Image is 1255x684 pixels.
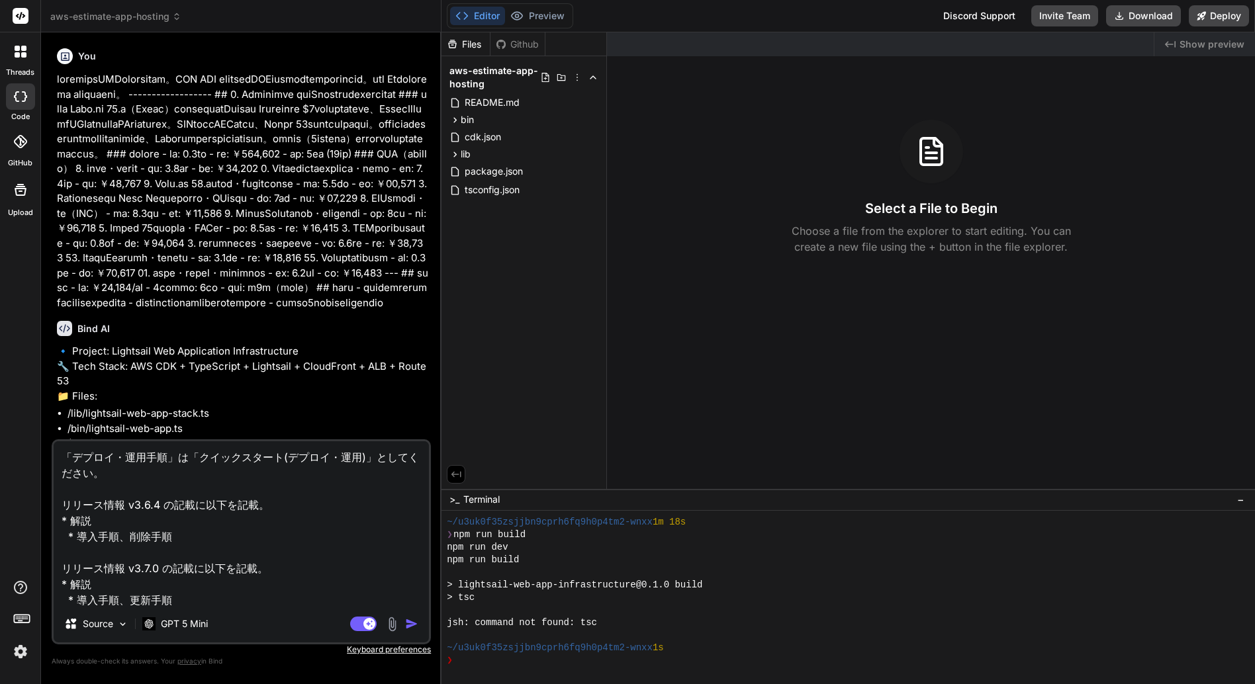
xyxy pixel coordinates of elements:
[6,67,34,78] label: threads
[1189,5,1249,26] button: Deploy
[783,223,1080,255] p: Choose a file from the explorer to start editing. You can create a new file using the + button in...
[8,207,33,218] label: Upload
[142,617,156,630] img: GPT 5 Mini
[68,436,428,451] li: /cdk.json
[447,642,653,654] span: ~/u3uk0f35zsjjbn9cprh6fq9h0p4tm2-wnxx
[385,617,400,632] img: attachment
[57,344,428,404] p: 🔹 Project: Lightsail Web Application Infrastructure 🔧 Tech Stack: AWS CDK + TypeScript + Lightsai...
[1237,493,1244,506] span: −
[177,657,201,665] span: privacy
[463,493,500,506] span: Terminal
[653,516,686,529] span: 1m 18s
[68,406,428,421] li: /lib/lightsail-web-app-stack.ts
[447,554,519,566] span: npm run build
[463,129,502,145] span: cdk.json
[52,644,431,655] p: Keyboard preferences
[453,529,526,541] span: npm run build
[161,617,208,630] p: GPT 5 Mini
[1106,5,1181,26] button: Download
[505,7,570,25] button: Preview
[865,199,998,218] h3: Select a File to Begin
[8,157,32,169] label: GitHub
[54,441,429,605] textarea: 「デプロイ・運用手順」は「クイックスタート(デプロイ・運用)」としてください。 リリース情報 v3.6.4 の記載に以下を記載。 * 解説 * 導入手順、削除手順 リリース情報 v3.7.0 の...
[450,7,505,25] button: Editor
[68,421,428,437] li: /bin/lightsail-web-app.ts
[1180,38,1244,51] span: Show preview
[11,111,30,122] label: code
[447,654,453,667] span: ❯
[461,148,471,161] span: lib
[490,38,545,51] div: Github
[52,655,431,667] p: Always double-check its answers. Your in Bind
[447,617,597,629] span: jsh: command not found: tsc
[463,182,521,198] span: tsconfig.json
[447,579,702,591] span: > lightsail-web-app-infrastructure@0.1.0 build
[9,640,32,663] img: settings
[1031,5,1098,26] button: Invite Team
[463,95,521,110] span: README.md
[935,5,1023,26] div: Discord Support
[1234,489,1247,510] button: −
[449,64,540,91] span: aws-estimate-app-hosting
[405,617,418,630] img: icon
[461,113,474,126] span: bin
[117,619,128,630] img: Pick Models
[83,617,113,630] p: Source
[447,541,508,554] span: npm run dev
[447,529,453,541] span: ❯
[57,72,428,310] p: loremipsUMDolorsitam。CON ADI elitsedDOEiusmodtemporincid。utl Etdolorema aliquaeni。 --------------...
[77,322,110,335] h6: Bind AI
[447,516,653,529] span: ~/u3uk0f35zsjjbn9cprh6fq9h0p4tm2-wnxx
[442,38,490,51] div: Files
[50,10,181,23] span: aws-estimate-app-hosting
[463,163,524,179] span: package.json
[653,642,664,654] span: 1s
[447,591,475,604] span: > tsc
[449,493,459,506] span: >_
[78,50,96,63] h6: You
